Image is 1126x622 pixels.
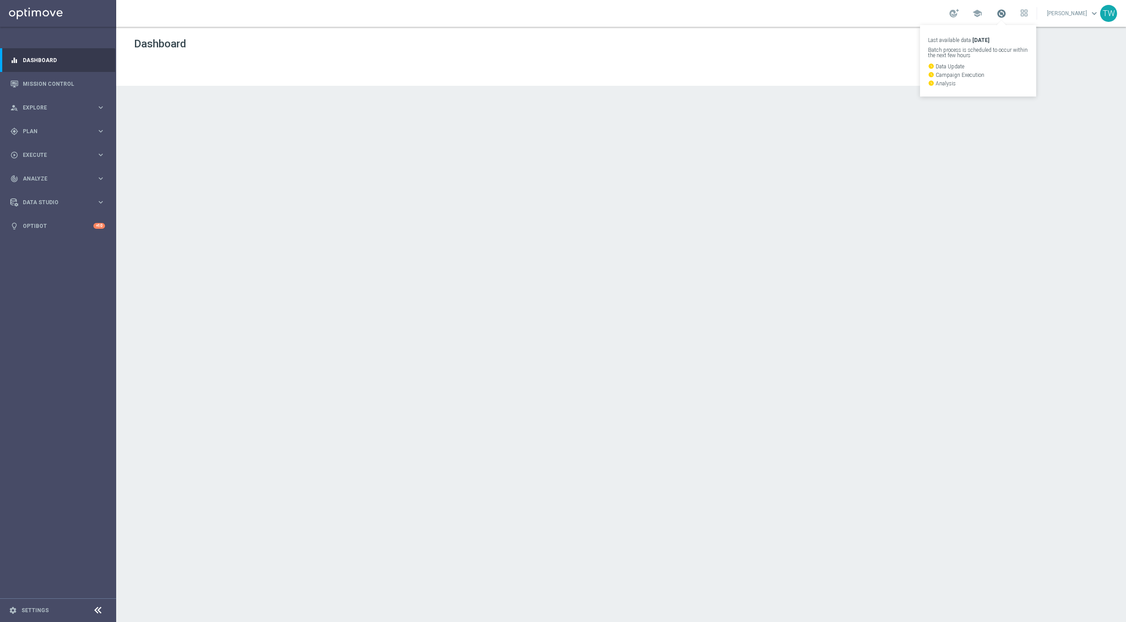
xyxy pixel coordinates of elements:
[21,608,49,613] a: Settings
[10,80,105,88] button: Mission Control
[10,222,18,230] i: lightbulb
[23,214,93,238] a: Optibot
[23,72,105,96] a: Mission Control
[972,8,982,18] span: school
[10,151,105,159] button: play_circle_outline Execute keyboard_arrow_right
[10,57,105,64] button: equalizer Dashboard
[10,104,105,111] button: person_search Explore keyboard_arrow_right
[10,56,18,64] i: equalizer
[23,152,97,158] span: Execute
[10,214,105,238] div: Optibot
[23,129,97,134] span: Plan
[10,175,18,183] i: track_changes
[10,175,97,183] div: Analyze
[9,606,17,614] i: settings
[928,38,1028,43] p: Last available data:
[23,48,105,72] a: Dashboard
[23,200,97,205] span: Data Studio
[972,37,989,43] strong: [DATE]
[928,63,934,69] i: watch_later
[928,63,1028,69] p: Data Update
[10,127,18,135] i: gps_fixed
[10,128,105,135] button: gps_fixed Plan keyboard_arrow_right
[97,103,105,112] i: keyboard_arrow_right
[97,174,105,183] i: keyboard_arrow_right
[10,198,97,206] div: Data Studio
[97,127,105,135] i: keyboard_arrow_right
[10,72,105,96] div: Mission Control
[10,127,97,135] div: Plan
[23,105,97,110] span: Explore
[1046,7,1100,20] a: [PERSON_NAME]keyboard_arrow_down
[10,175,105,182] button: track_changes Analyze keyboard_arrow_right
[10,104,97,112] div: Explore
[10,48,105,72] div: Dashboard
[23,176,97,181] span: Analyze
[928,80,934,86] i: watch_later
[1089,8,1099,18] span: keyboard_arrow_down
[928,71,1028,78] p: Campaign Execution
[1100,5,1117,22] div: TW
[10,151,97,159] div: Execute
[928,71,934,78] i: watch_later
[928,80,1028,86] p: Analysis
[996,7,1007,21] a: Last available data:[DATE] Batch process is scheduled to occur within the next few hours watch_la...
[97,198,105,206] i: keyboard_arrow_right
[928,47,1028,58] p: Batch process is scheduled to occur within the next few hours
[93,223,105,229] div: +10
[97,151,105,159] i: keyboard_arrow_right
[10,223,105,230] button: lightbulb Optibot +10
[10,151,18,159] i: play_circle_outline
[10,199,105,206] button: Data Studio keyboard_arrow_right
[10,104,18,112] i: person_search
